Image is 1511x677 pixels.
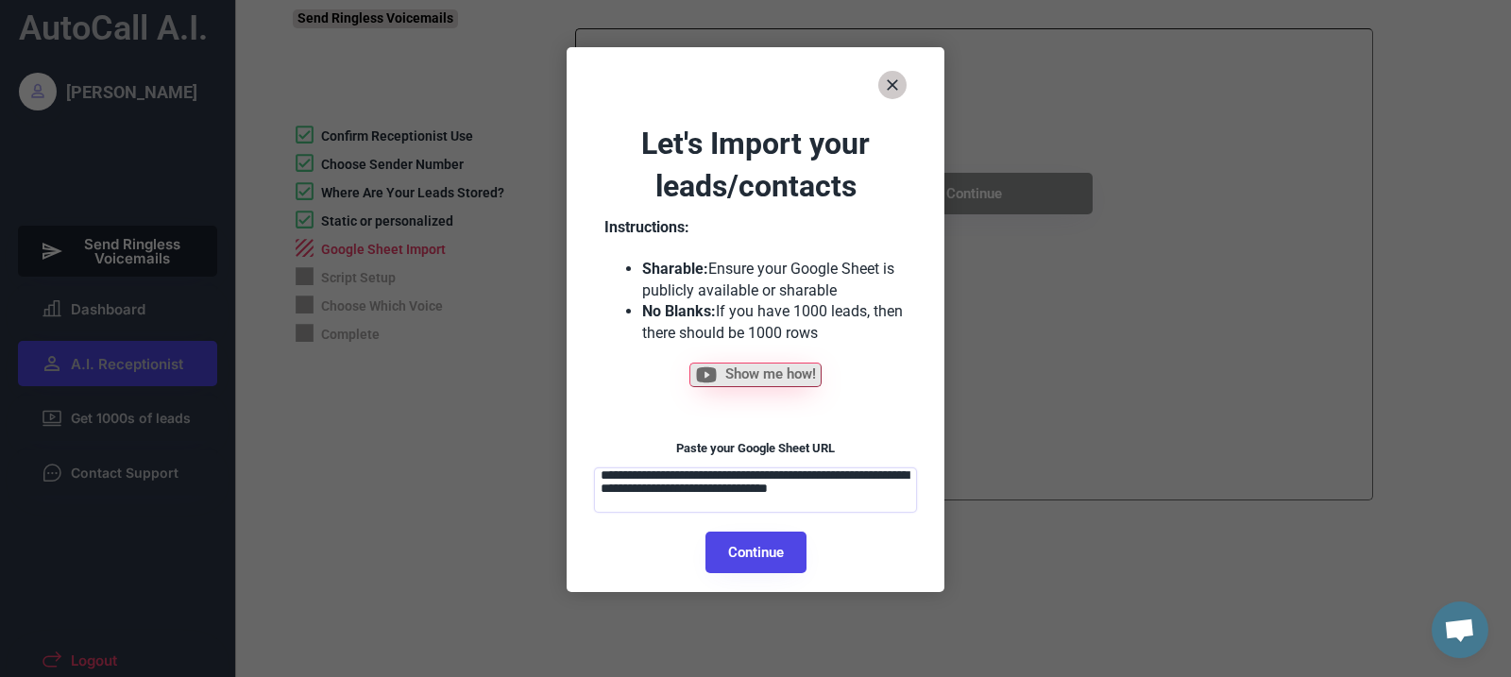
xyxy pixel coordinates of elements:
[725,367,816,381] span: Show me how!
[642,302,716,320] strong: No Blanks:
[689,363,822,387] button: Show me how!
[642,260,708,278] strong: Sharable:
[641,126,877,204] font: Let's Import your leads/contacts
[1432,601,1488,658] div: Open chat
[642,259,907,301] li: Ensure your Google Sheet is publicly available or sharable
[604,218,689,236] strong: Instructions:
[642,301,907,344] li: If you have 1000 leads, then there should be 1000 rows
[705,532,806,573] button: Continue
[676,441,835,455] font: Paste your Google Sheet URL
